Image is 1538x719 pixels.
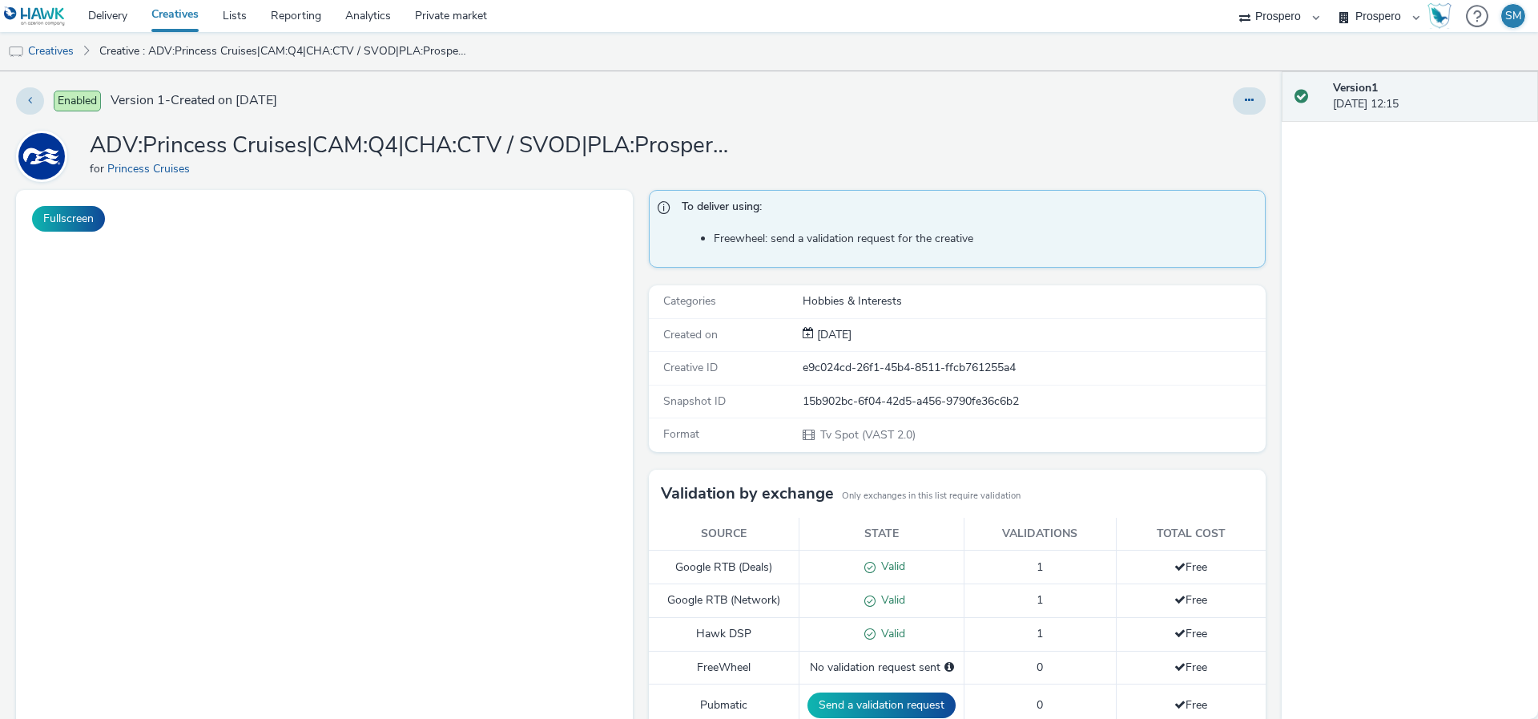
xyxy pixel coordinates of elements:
[876,592,905,608] span: Valid
[4,6,66,26] img: undefined Logo
[1174,660,1207,675] span: Free
[803,360,1264,376] div: e9c024cd-26f1-45b4-8511-ffcb761255a4
[1427,3,1458,29] a: Hawk Academy
[1116,518,1266,551] th: Total cost
[1174,592,1207,608] span: Free
[649,651,799,684] td: FreeWheel
[32,206,105,232] button: Fullscreen
[964,518,1116,551] th: Validations
[663,327,718,342] span: Created on
[842,490,1021,503] small: Only exchanges in this list require validation
[649,618,799,652] td: Hawk DSP
[8,44,24,60] img: tv
[1333,80,1525,113] div: [DATE] 12:15
[1174,697,1207,713] span: Free
[663,426,699,442] span: Format
[1427,3,1451,29] img: Hawk Academy
[1333,80,1378,95] strong: Version 1
[803,293,1264,309] div: Hobbies & Interests
[876,626,905,641] span: Valid
[1037,626,1043,641] span: 1
[18,133,65,180] img: Princess Cruises
[819,427,916,442] span: Tv Spot (VAST 2.0)
[1174,626,1207,641] span: Free
[807,693,956,718] button: Send a validation request
[16,148,74,164] a: Princess Cruises
[663,293,716,309] span: Categories
[682,199,1249,220] span: To deliver using:
[1037,592,1043,608] span: 1
[111,91,277,110] span: Version 1 - Created on [DATE]
[649,551,799,584] td: Google RTB (Deals)
[661,482,834,506] h3: Validation by exchange
[663,394,726,409] span: Snapshot ID
[91,32,476,71] a: Creative : ADV:Princess Cruises|CAM:Q4|CHA:CTV / SVOD|PLA:Prospero|INV:Disney+|TEC:N/A|PHA:|OBJ:A...
[814,327,852,342] span: [DATE]
[876,559,905,574] span: Valid
[807,660,956,676] div: No validation request sent
[90,161,107,176] span: for
[1037,559,1043,575] span: 1
[1037,697,1043,713] span: 0
[107,161,196,176] a: Princess Cruises
[663,360,718,375] span: Creative ID
[799,518,964,551] th: State
[649,518,799,551] th: Source
[1505,4,1522,28] div: SM
[714,231,1257,247] li: Freewheel: send a validation request for the creative
[54,91,101,111] span: Enabled
[1174,559,1207,575] span: Free
[803,394,1264,410] div: 15b902bc-6f04-42d5-a456-9790fe36c6b2
[944,660,954,676] div: Please select a deal below and click on Send to send a validation request to FreeWheel.
[90,131,731,161] h1: ADV:Princess Cruises|CAM:Q4|CHA:CTV / SVOD|PLA:Prospero|INV:Disney+|TEC:N/A|PHA:|OBJ:Awareness|BM...
[1037,660,1043,675] span: 0
[814,327,852,343] div: Creation 04 September 2025, 12:15
[649,584,799,618] td: Google RTB (Network)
